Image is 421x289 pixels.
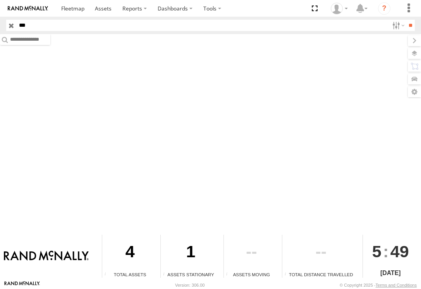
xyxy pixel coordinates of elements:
a: Visit our Website [4,281,40,289]
div: 4 [102,235,158,271]
div: Total Assets [102,271,158,278]
div: Total Distance Travelled [282,271,360,278]
a: Terms and Conditions [376,283,417,287]
span: 49 [390,235,409,268]
div: Total number of assets current in transit. [224,272,235,278]
label: Map Settings [408,86,421,97]
div: Assets Moving [224,271,279,278]
div: 1 [161,235,220,271]
div: Jaydon Walker [328,3,351,14]
img: rand-logo.svg [8,6,48,11]
div: Version: 306.00 [175,283,204,287]
label: Search Filter Options [389,20,406,31]
div: Total number of Enabled Assets [102,272,114,278]
div: Total number of assets current stationary. [161,272,172,278]
div: Assets Stationary [161,271,220,278]
div: Total distance travelled by all assets within specified date range and applied filters [282,272,294,278]
img: Rand McNally [4,251,89,262]
i: ? [378,2,390,15]
div: © Copyright 2025 - [340,283,417,287]
span: 5 [372,235,381,268]
div: [DATE] [363,268,418,278]
div: : [363,235,418,268]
